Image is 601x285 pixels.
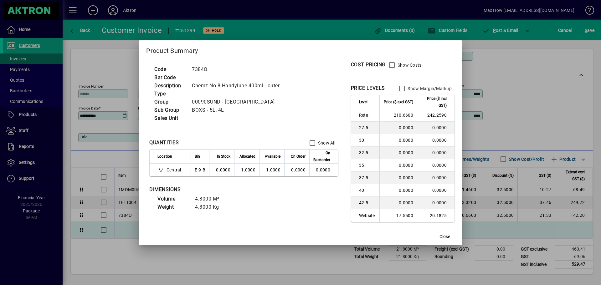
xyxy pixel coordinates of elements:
td: 0.0000 [309,164,338,176]
td: Sub Group [151,106,189,114]
td: 0.0000 [379,197,417,209]
td: 7384O [189,65,287,74]
td: Type [151,90,189,98]
td: 0.0000 [417,159,455,172]
td: 0.0000 [379,184,417,197]
td: 0.0000 [417,122,455,134]
span: 32.5 [359,150,376,156]
div: DIMENSIONS [149,186,306,193]
td: 0.0000 [417,172,455,184]
td: Sales Unit [151,114,189,122]
td: -1.0000 [259,164,284,176]
span: Bin [195,153,200,160]
td: 1.0000 [234,164,259,176]
span: Allocated [239,153,255,160]
td: 4.8000 Kg [192,203,229,211]
span: 0.0000 [291,167,306,172]
td: 0.0000 [417,197,455,209]
span: In Stock [217,153,230,160]
span: 40 [359,187,376,193]
span: 35 [359,162,376,168]
span: Price ($ excl GST) [384,99,413,105]
td: Description [151,82,189,90]
span: On Backorder [313,150,330,163]
td: 0.0000 [417,184,455,197]
td: Chemz No 8 Handylube 400ml - outer [189,82,287,90]
span: Level [359,99,367,105]
div: PRICE LEVELS [351,84,385,92]
span: Close [439,233,450,240]
td: 0.0000 [379,159,417,172]
td: 4.8000 M³ [192,195,229,203]
td: Code [151,65,189,74]
td: 242.2590 [417,109,455,122]
td: 17.5500 [379,209,417,222]
span: Available [265,153,280,160]
td: Bar Code [151,74,189,82]
td: 20.1825 [417,209,455,222]
h2: Product Summary [139,40,462,59]
label: Show Costs [396,62,422,68]
label: Show Margin/Markup [406,85,452,92]
td: 0.0000 [417,134,455,147]
div: QUANTITIES [149,139,179,146]
td: 0.0000 [379,134,417,147]
label: Show All [317,140,335,146]
span: Website [359,212,376,219]
span: Retail [359,112,376,118]
button: Close [435,231,455,242]
td: 0.0000 [379,172,417,184]
span: 37.5 [359,175,376,181]
td: 0.0000 [379,147,417,159]
td: 0.0000 [417,147,455,159]
span: 27.5 [359,125,376,131]
span: Central [167,167,181,173]
td: 0.0000 [379,122,417,134]
td: 210.6600 [379,109,417,122]
td: BOXS - 5L, 4L [189,106,287,114]
td: 0.0000 [209,164,234,176]
span: On Order [291,153,306,160]
span: Central [157,166,183,174]
td: E-9-B [191,164,209,176]
span: 30 [359,137,376,143]
td: Group [151,98,189,106]
td: Weight [154,203,192,211]
td: Volume [154,195,192,203]
td: 00090SUND - [GEOGRAPHIC_DATA] [189,98,287,106]
div: COST PRICING [351,61,386,69]
span: Location [157,153,172,160]
span: 42.5 [359,200,376,206]
span: Price ($ incl GST) [421,95,447,109]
